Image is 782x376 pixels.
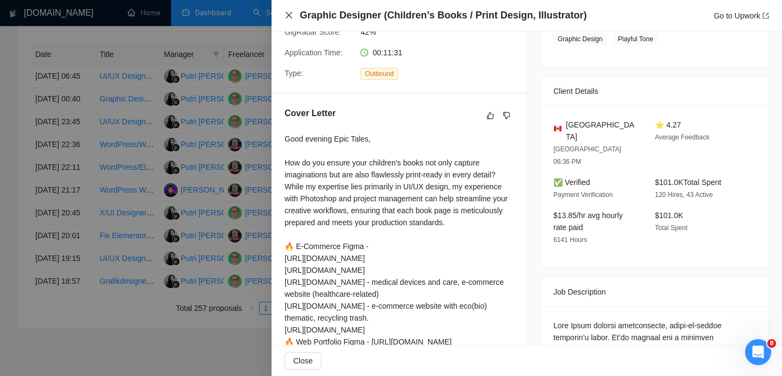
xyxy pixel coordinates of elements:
span: 42% [361,26,524,38]
button: Close [285,11,293,20]
div: Client Details [553,77,755,106]
span: 8 [767,339,776,348]
span: close [285,11,293,20]
span: [GEOGRAPHIC_DATA] [566,119,638,143]
span: Total Spent [655,224,688,232]
span: 00:11:31 [373,48,402,57]
button: dislike [500,109,513,122]
span: $101.0K [655,211,683,220]
span: ✅ Verified [553,178,590,187]
span: $101.0K Total Spent [655,178,721,187]
span: 6141 Hours [553,236,587,244]
span: Playful Tone [614,33,658,45]
span: Payment Verification [553,191,613,199]
span: Outbound [361,68,398,80]
span: dislike [503,111,510,120]
span: 120 Hires, 43 Active [655,191,713,199]
span: like [487,111,494,120]
button: Close [285,352,321,369]
span: clock-circle [361,49,368,56]
button: like [484,109,497,122]
div: Job Description [553,277,755,307]
span: Close [293,355,313,367]
span: Type: [285,69,303,78]
span: Graphic Design [553,33,607,45]
span: Application Time: [285,48,343,57]
iframe: Intercom live chat [745,339,771,365]
h5: Cover Letter [285,107,336,120]
img: 🇨🇦 [554,125,562,132]
h4: Graphic Designer (Children’s Books / Print Design, Illustrator) [300,9,586,22]
span: $13.85/hr avg hourly rate paid [553,211,623,232]
a: Go to Upworkexport [714,11,769,20]
span: [GEOGRAPHIC_DATA] 06:36 PM [553,145,621,165]
span: export [762,12,769,19]
span: ⭐ 4.27 [655,120,681,129]
span: GigRadar Score: [285,28,341,36]
span: Average Feedback [655,133,710,141]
